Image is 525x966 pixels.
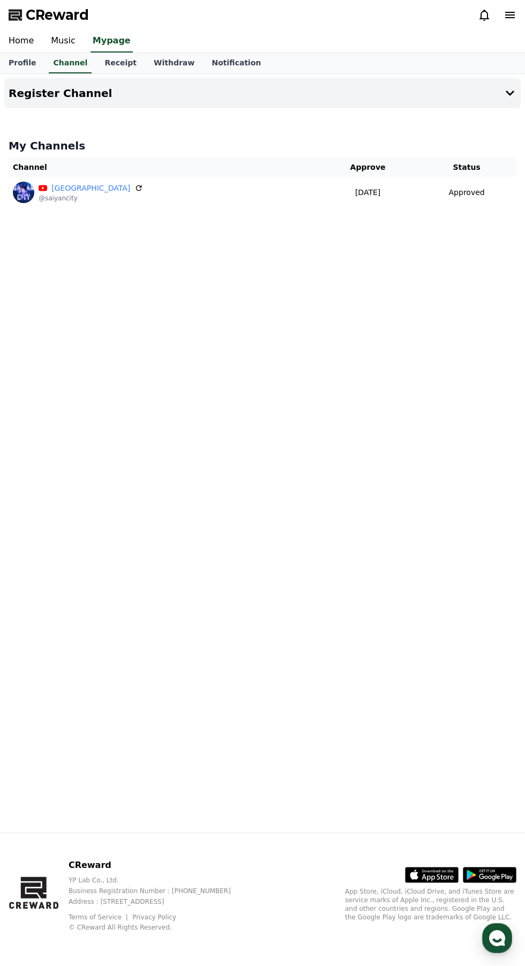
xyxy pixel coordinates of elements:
p: Address : [STREET_ADDRESS] [69,897,248,906]
p: Business Registration Number : [PHONE_NUMBER] [69,887,248,895]
p: © CReward All Rights Reserved. [69,923,248,932]
span: CReward [26,6,89,24]
h4: My Channels [9,138,516,153]
a: Receipt [96,53,145,73]
th: Approve [319,158,417,177]
p: CReward [69,859,248,872]
a: Channel [49,53,92,73]
p: @saiyancity [39,194,143,203]
img: Saiyan City [13,182,34,203]
a: Privacy Policy [132,913,176,921]
a: Mypage [91,30,133,53]
a: Notification [203,53,269,73]
a: Music [42,30,84,53]
p: Approved [449,187,485,198]
p: YP Lab Co., Ltd. [69,876,248,885]
button: Register Channel [4,78,521,108]
a: Terms of Service [69,913,130,921]
th: Channel [9,158,319,177]
p: App Store, iCloud, iCloud Drive, and iTunes Store are service marks of Apple Inc., registered in ... [345,887,516,922]
a: Withdraw [145,53,203,73]
p: [DATE] [323,187,412,198]
h4: Register Channel [9,87,112,99]
th: Status [417,158,516,177]
a: [GEOGRAPHIC_DATA] [51,183,130,194]
a: CReward [9,6,89,24]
